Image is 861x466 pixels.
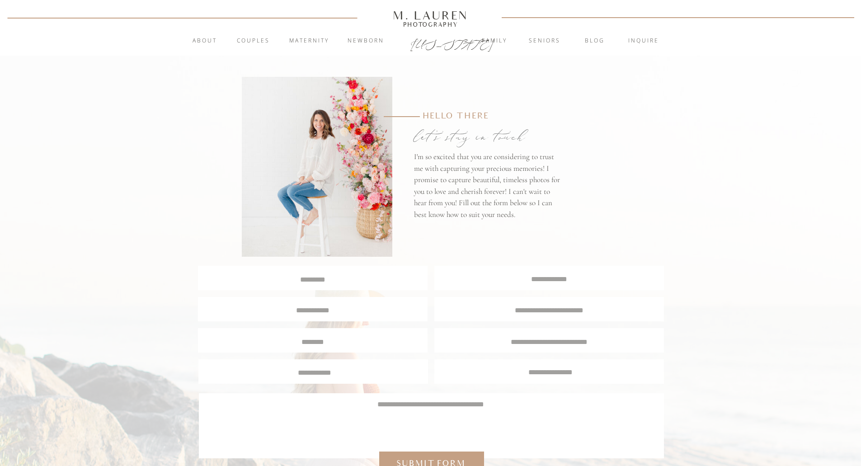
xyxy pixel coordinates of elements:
[414,151,563,228] p: I'm so excited that you are considering to trust me with capturing your precious memories! I prom...
[342,37,391,46] a: Newborn
[570,37,619,46] a: blog
[414,124,562,149] p: let's stay in touch
[410,37,452,48] a: [US_STATE]
[470,37,519,46] a: Family
[229,37,278,46] a: Couples
[423,110,539,124] p: Hello there
[366,10,495,20] a: M. Lauren
[188,37,222,46] a: About
[619,37,668,46] a: inquire
[389,22,472,27] a: Photography
[285,37,334,46] a: Maternity
[520,37,569,46] a: Seniors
